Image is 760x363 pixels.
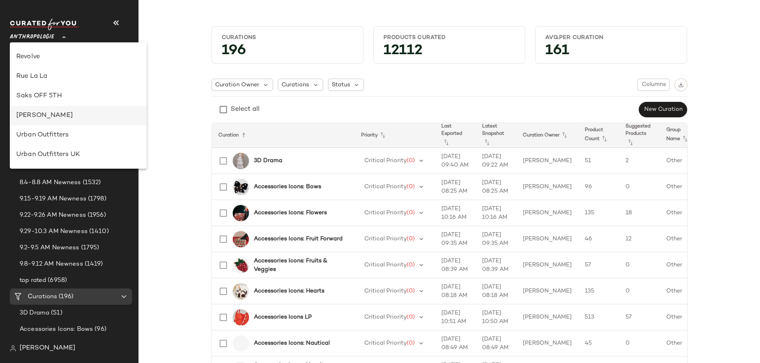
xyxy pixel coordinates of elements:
img: 103040366_060_b14 [233,205,249,221]
td: Other [660,148,701,174]
div: Revolve [16,52,140,62]
span: (0) [407,288,415,294]
td: Other [660,200,701,226]
td: Other [660,330,701,356]
span: Curations [282,81,309,89]
img: 92526904_011_b [233,153,249,169]
td: [DATE] 08:18 AM [476,278,516,304]
span: Curation Owner [215,81,259,89]
th: Curation [212,123,355,148]
span: (0) [407,262,415,268]
span: (1419) [83,260,103,269]
div: 161 [539,45,683,60]
td: 45 [578,330,619,356]
th: Latest Snapshot [476,123,516,148]
th: Group Name [660,123,701,148]
td: [DATE] 08:39 AM [476,252,516,278]
th: Last Exported [435,123,476,148]
span: 9.29-10.3 AM Newness [20,227,88,236]
span: (1798) [86,194,106,204]
img: svg%3e [10,345,16,352]
img: 103522066_070_b [233,309,249,326]
td: [DATE] 08:49 AM [476,330,516,356]
span: Critical Priority [364,314,407,320]
b: Accessories Icons: Flowers [254,209,327,217]
span: New Curation [643,106,682,113]
td: [PERSON_NAME] [516,226,578,252]
div: Select all [231,105,260,114]
td: [DATE] 09:40 AM [435,148,476,174]
b: Accessories Icons: Bows [254,183,321,191]
span: Critical Priority [364,262,407,268]
b: Accessories Icons: Fruits & Veggies [254,257,345,274]
td: 0 [619,252,660,278]
span: Critical Priority [364,158,407,164]
td: Other [660,174,701,200]
div: undefined-list [10,42,147,169]
span: Anthropologie [10,28,54,42]
span: (0) [407,210,415,216]
span: Critical Priority [364,236,407,242]
img: 104449954_015_b [233,283,249,299]
span: Critical Priority [364,210,407,216]
div: Rue La La [16,72,140,81]
span: (0) [407,236,415,242]
td: 46 [578,226,619,252]
span: Columns [641,81,665,88]
b: Accessories Icons: Fruit Forward [254,235,343,243]
b: Accessories Icons: Nautical [254,339,330,348]
div: 12112 [377,45,522,60]
td: 0 [619,278,660,304]
img: 103040366_012_b14 [233,231,249,247]
b: 3D Drama [254,156,282,165]
td: Other [660,252,701,278]
td: 0 [619,174,660,200]
div: Saks OFF 5TH [16,91,140,101]
td: [DATE] 08:25 AM [435,174,476,200]
span: (0) [407,158,415,164]
td: [PERSON_NAME] [516,330,578,356]
b: Accessories Icons: Hearts [254,287,324,295]
span: (6958) [46,276,67,285]
div: Curations [222,34,353,42]
td: [PERSON_NAME] [516,252,578,278]
span: Critical Priority [364,340,407,346]
span: 9.8-9.12 AM Newness [20,260,83,269]
img: cfy_white_logo.C9jOOHJF.svg [10,19,79,30]
td: [DATE] 08:25 AM [476,174,516,200]
span: (0) [407,340,415,346]
th: Priority [355,123,435,148]
td: [DATE] 09:35 AM [435,226,476,252]
td: Other [660,226,701,252]
span: 8.4-8.8 AM Newness [20,178,81,187]
span: top rated [20,276,46,285]
span: 3D Drama [20,308,49,318]
td: [DATE] 08:49 AM [435,330,476,356]
span: Curations [28,292,57,301]
span: (1956) [86,211,106,220]
td: [DATE] 09:22 AM [476,148,516,174]
div: Avg.per Curation [545,34,677,42]
td: 0 [619,330,660,356]
td: [DATE] 08:18 AM [435,278,476,304]
span: (0) [407,184,415,190]
th: Suggested Products [619,123,660,148]
th: Product Count [578,123,619,148]
td: [PERSON_NAME] [516,148,578,174]
td: Other [660,278,701,304]
td: 96 [578,174,619,200]
span: (96) [93,325,106,334]
td: 18 [619,200,660,226]
img: svg%3e [678,82,684,88]
span: Status [332,81,350,89]
td: [PERSON_NAME] [516,200,578,226]
td: [DATE] 08:39 AM [435,252,476,278]
span: 9.22-9.26 AM Newness [20,211,86,220]
img: 105269385_001_b [233,179,249,195]
span: [PERSON_NAME] [20,343,75,353]
span: (1795) [79,243,99,253]
td: [PERSON_NAME] [516,304,578,330]
td: 135 [578,278,619,304]
td: [DATE] 09:35 AM [476,226,516,252]
span: (51) [49,308,62,318]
